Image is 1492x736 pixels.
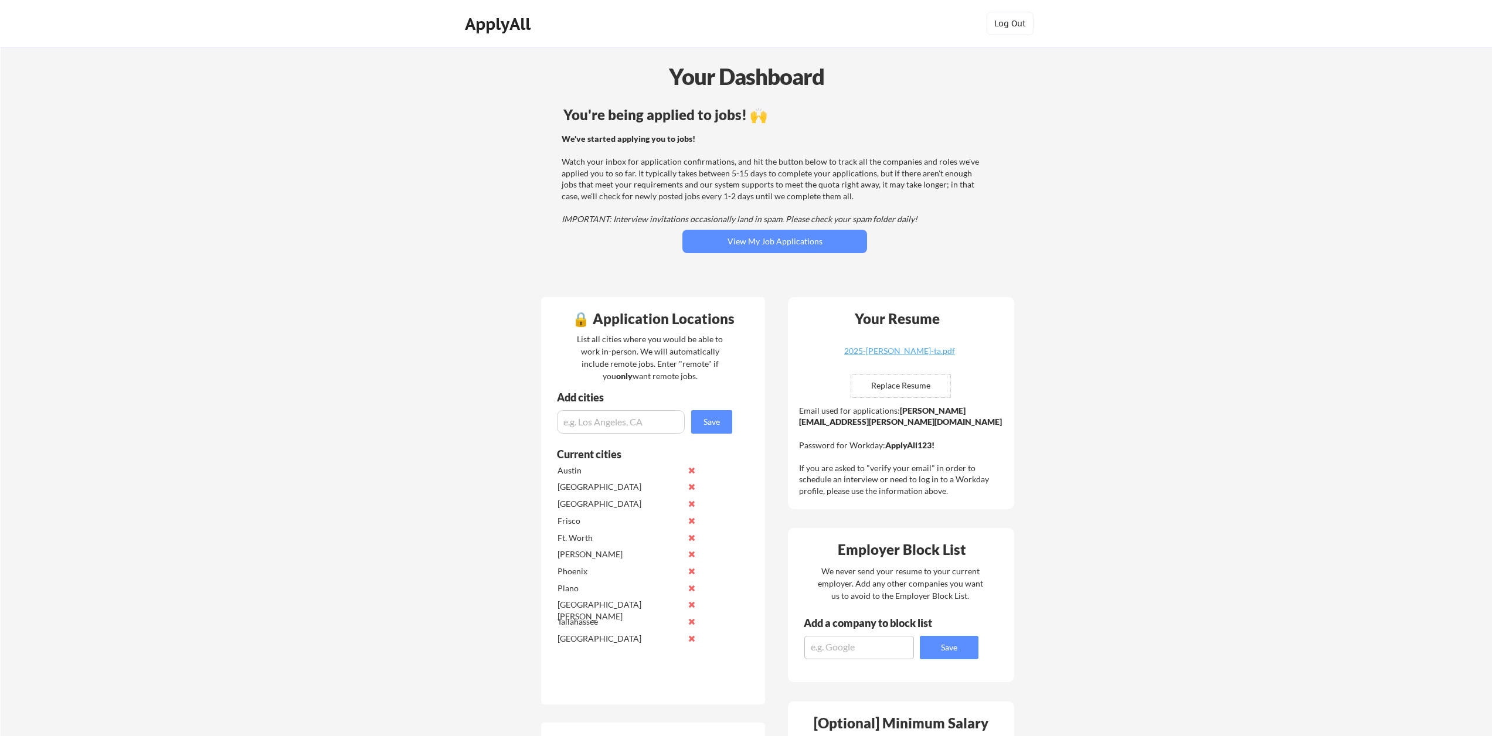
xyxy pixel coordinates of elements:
[465,14,534,34] div: ApplyAll
[558,515,681,527] div: Frisco
[830,347,969,355] div: 2025-[PERSON_NAME]-ta.pdf
[839,312,955,326] div: Your Resume
[799,405,1006,497] div: Email used for applications: Password for Workday: If you are asked to "verify your email" in ord...
[558,565,681,577] div: Phoenix
[817,565,984,602] div: We never send your resume to your current employer. Add any other companies you want us to avoid ...
[558,599,681,622] div: [GEOGRAPHIC_DATA][PERSON_NAME]
[691,410,732,434] button: Save
[830,347,969,365] a: 2025-[PERSON_NAME]-ta.pdf
[799,406,1002,427] strong: [PERSON_NAME][EMAIL_ADDRESS][PERSON_NAME][DOMAIN_NAME]
[920,636,978,659] button: Save
[558,548,681,560] div: [PERSON_NAME]
[544,312,762,326] div: 🔒 Application Locations
[987,12,1034,35] button: Log Out
[682,230,867,253] button: View My Job Applications
[562,134,695,144] strong: We've started applying you to jobs!
[885,440,934,450] strong: ApplyAll123!
[557,392,735,403] div: Add cities
[558,633,681,645] div: [GEOGRAPHIC_DATA]
[558,616,681,628] div: Tallahassee
[558,498,681,510] div: [GEOGRAPHIC_DATA]
[562,133,984,225] div: Watch your inbox for application confirmations, and hit the button below to track all the compani...
[569,333,730,382] div: List all cities where you would be able to work in-person. We will automatically include remote j...
[557,449,719,459] div: Current cities
[562,214,917,224] em: IMPORTANT: Interview invitations occasionally land in spam. Please check your spam folder daily!
[804,618,950,628] div: Add a company to block list
[558,582,681,594] div: Plano
[563,108,986,122] div: You're being applied to jobs! 🙌
[557,410,685,434] input: e.g. Los Angeles, CA
[558,465,681,476] div: Austin
[558,532,681,544] div: Ft. Worth
[1,60,1492,93] div: Your Dashboard
[558,481,681,493] div: [GEOGRAPHIC_DATA]
[616,371,633,381] strong: only
[792,716,1010,730] div: [Optional] Minimum Salary
[793,543,1011,557] div: Employer Block List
